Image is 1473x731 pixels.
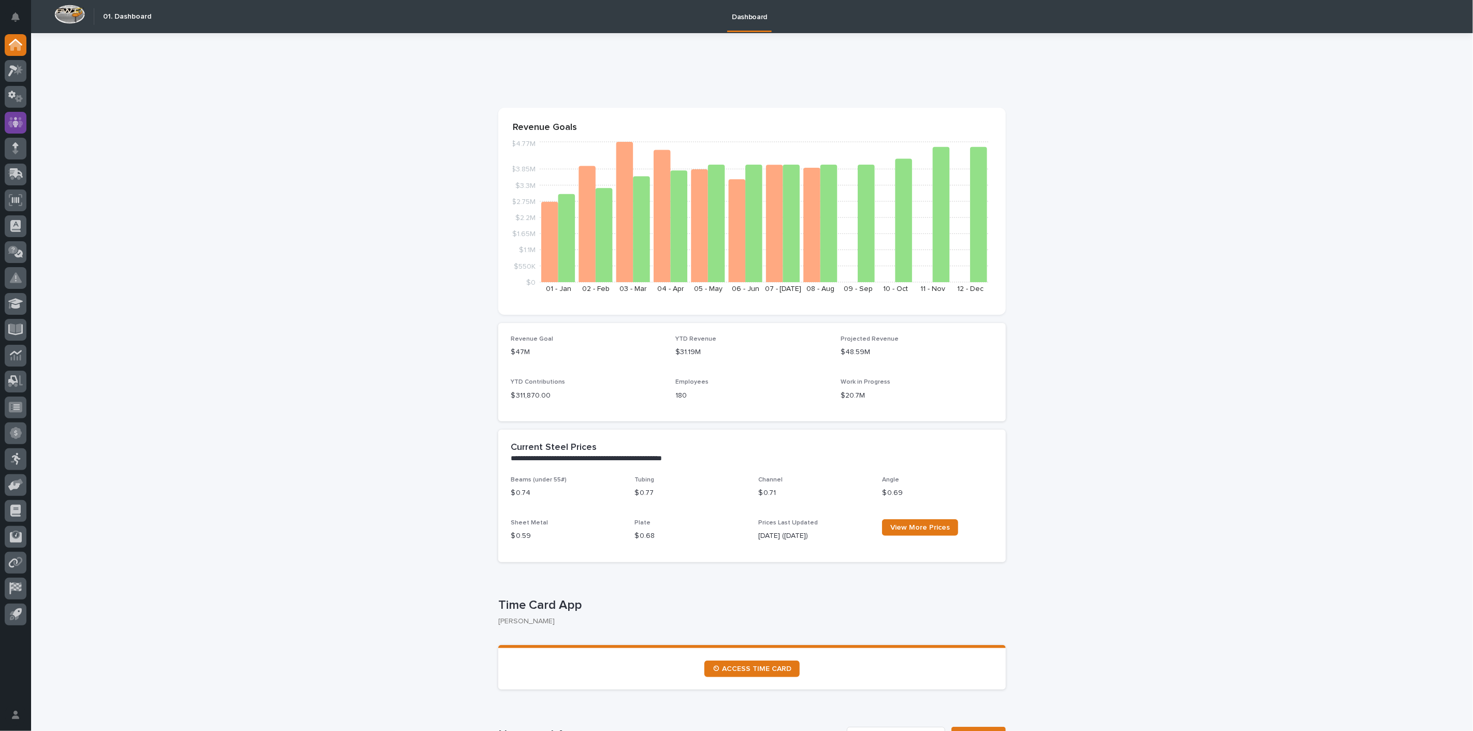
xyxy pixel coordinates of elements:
[758,531,870,542] p: [DATE] ([DATE])
[511,477,567,483] span: Beams (under 55#)
[676,336,717,342] span: YTD Revenue
[54,5,85,24] img: Workspace Logo
[511,531,622,542] p: $ 0.59
[498,598,1002,613] p: Time Card App
[526,279,536,286] tspan: $0
[5,6,26,28] button: Notifications
[882,519,958,536] a: View More Prices
[511,520,548,526] span: Sheet Metal
[519,247,536,254] tspan: $1.1M
[882,488,993,499] p: $ 0.69
[844,285,873,293] text: 09 - Sep
[890,524,950,531] span: View More Prices
[546,285,571,293] text: 01 - Jan
[882,477,899,483] span: Angle
[807,285,835,293] text: 08 - Aug
[676,379,709,385] span: Employees
[511,336,553,342] span: Revenue Goal
[103,12,151,21] h2: 01. Dashboard
[13,12,26,29] div: Notifications
[841,390,993,401] p: $20.7M
[512,198,536,206] tspan: $2.75M
[758,477,783,483] span: Channel
[511,166,536,173] tspan: $3.85M
[957,285,984,293] text: 12 - Dec
[883,285,908,293] text: 10 - Oct
[582,285,610,293] text: 02 - Feb
[713,665,791,672] span: ⏲ ACCESS TIME CARD
[515,214,536,222] tspan: $2.2M
[841,336,899,342] span: Projected Revenue
[758,520,818,526] span: Prices Last Updated
[841,347,993,358] p: $48.59M
[498,617,998,626] p: [PERSON_NAME]
[511,347,663,358] p: $47M
[634,477,654,483] span: Tubing
[694,285,723,293] text: 05 - May
[841,379,890,385] span: Work in Progress
[515,182,536,189] tspan: $3.3M
[511,488,622,499] p: $ 0.74
[512,231,536,238] tspan: $1.65M
[514,263,536,270] tspan: $550K
[634,531,746,542] p: $ 0.68
[676,390,829,401] p: 180
[921,285,946,293] text: 11 - Nov
[765,285,802,293] text: 07 - [DATE]
[676,347,829,358] p: $31.19M
[619,285,647,293] text: 03 - Mar
[657,285,684,293] text: 04 - Apr
[758,488,870,499] p: $ 0.71
[634,488,746,499] p: $ 0.77
[511,141,536,148] tspan: $4.77M
[511,442,597,454] h2: Current Steel Prices
[732,285,759,293] text: 06 - Jun
[704,661,800,677] a: ⏲ ACCESS TIME CARD
[511,379,565,385] span: YTD Contributions
[511,390,663,401] p: $ 311,870.00
[513,122,991,134] p: Revenue Goals
[634,520,651,526] span: Plate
